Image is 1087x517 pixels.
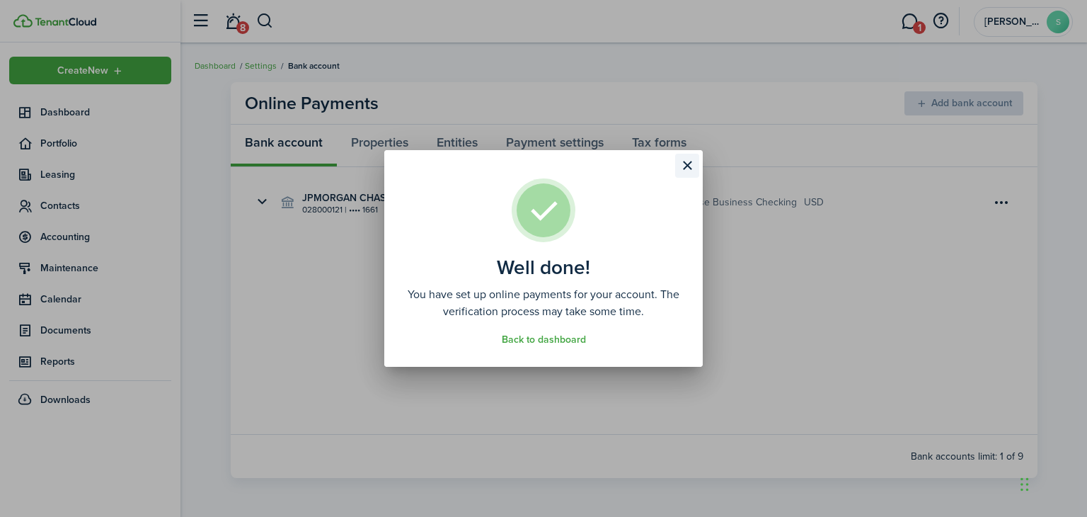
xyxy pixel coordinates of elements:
[406,286,681,320] well-done-description: You have set up online payments for your account. The verification process may take some time.
[502,334,586,346] a: Back to dashboard
[1016,449,1087,517] iframe: Chat Widget
[675,154,699,178] button: Close modal
[497,256,590,279] well-done-title: Well done!
[1020,463,1029,506] div: 拖动
[1016,449,1087,517] div: 聊天小组件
